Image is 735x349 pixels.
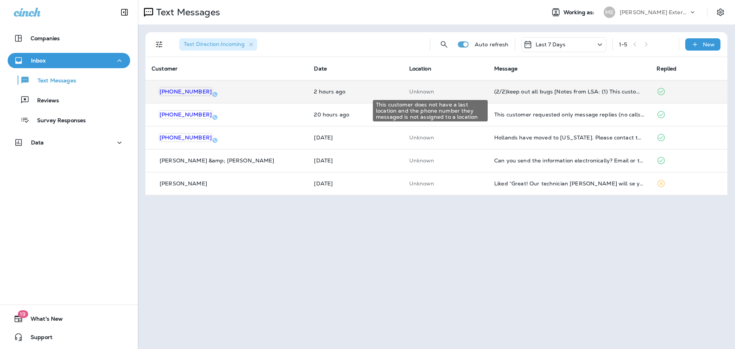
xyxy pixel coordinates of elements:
p: [PERSON_NAME] &amp; [PERSON_NAME] [160,157,274,164]
button: Text Messages [8,72,130,88]
button: Support [8,329,130,345]
p: Text Messages [30,77,76,85]
span: [PHONE_NUMBER] [160,134,212,141]
div: This customer requested only message replies (no calls). Reply here or respond via your LSA dashb... [494,111,644,118]
span: [PHONE_NUMBER] [160,111,212,118]
button: Collapse Sidebar [114,5,135,20]
span: Location [409,65,431,72]
p: Aug 21, 2025 10:51 AM [314,157,397,164]
p: This customer does not have a last location and the phone number they messaged is not assigned to... [409,180,482,187]
div: Can you send the information electronically? Email or text Thank You [494,157,644,164]
p: Sep 3, 2025 08:54 AM [314,88,397,95]
button: Settings [714,5,727,19]
p: This customer does not have a last location and the phone number they messaged is not assigned to... [409,88,482,95]
button: Companies [8,31,130,46]
span: Message [494,65,518,72]
p: Last 7 Days [536,41,566,48]
span: [PHONE_NUMBER] [160,88,212,95]
p: Aug 20, 2025 10:01 AM [314,180,397,187]
span: Replied [657,65,676,72]
span: Date [314,65,327,72]
div: Text Direction:Incoming [179,38,257,51]
div: ME [604,7,615,18]
p: Inbox [31,57,46,64]
p: New [703,41,715,48]
p: This customer does not have a last location and the phone number they messaged is not assigned to... [409,157,482,164]
div: (2/2)keep out all bugs [Notes from LSA: (1) This customer has requested a quote (2) This customer... [494,88,644,95]
p: Companies [31,35,60,41]
p: Survey Responses [29,117,86,125]
button: 19What's New [8,311,130,326]
p: Sep 2, 2025 02:37 PM [314,111,397,118]
div: 1 - 5 [619,41,627,48]
div: This customer does not have a last location and the phone number they messaged is not assigned to... [373,100,488,121]
button: Survey Responses [8,112,130,128]
p: Auto refresh [475,41,509,48]
button: Reviews [8,92,130,108]
span: 19 [18,310,28,318]
span: Working as: [563,9,596,16]
p: This customer does not have a last location and the phone number they messaged is not assigned to... [409,134,482,141]
span: What's New [23,316,63,325]
p: Data [31,139,44,146]
button: Search Messages [436,37,452,52]
p: [PERSON_NAME] Exterminating [620,9,689,15]
span: Customer [152,65,178,72]
button: Data [8,135,130,150]
button: Filters [152,37,167,52]
p: [PERSON_NAME] [160,180,207,187]
span: Text Direction : Incoming [184,41,245,48]
div: Hollands have moved to Florida. Please contact the Farys who now live at 104 Tignor Ct. In Port M... [494,134,644,141]
p: Aug 21, 2025 02:18 PM [314,134,397,141]
button: Inbox [8,53,130,68]
p: Reviews [29,97,59,105]
div: Liked “Great! Our technician Chris will se you then.” [494,180,644,187]
p: Text Messages [153,7,220,18]
span: Support [23,334,52,343]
